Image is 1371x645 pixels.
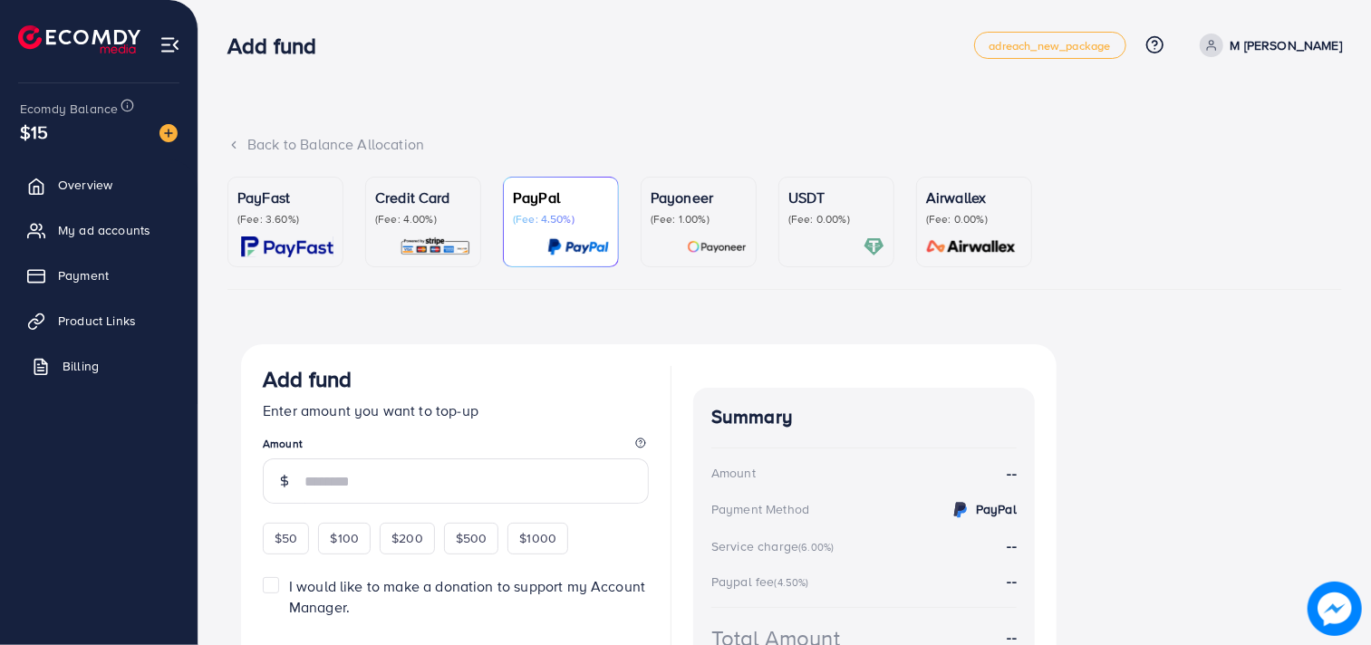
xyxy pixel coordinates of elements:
small: (6.00%) [798,540,834,554]
p: Payoneer [651,187,747,208]
img: card [547,236,609,257]
span: Billing [63,357,99,375]
p: (Fee: 4.00%) [375,212,471,226]
div: Back to Balance Allocation [227,134,1342,155]
img: card [241,236,333,257]
img: card [864,236,884,257]
div: Payment Method [711,500,809,518]
p: (Fee: 0.00%) [926,212,1022,226]
strong: -- [1008,463,1017,484]
a: M [PERSON_NAME] [1192,34,1342,57]
img: credit [950,499,971,521]
span: $1000 [519,529,556,547]
img: card [921,236,1022,257]
span: My ad accounts [58,221,150,239]
a: Payment [14,257,184,294]
h4: Summary [711,406,1017,428]
p: Enter amount you want to top-up [263,400,649,421]
img: logo [18,25,140,53]
legend: Amount [263,436,649,458]
h3: Add fund [263,366,352,392]
p: Credit Card [375,187,471,208]
p: PayFast [237,187,333,208]
p: (Fee: 0.00%) [788,212,884,226]
span: Overview [58,176,112,194]
span: $50 [275,529,297,547]
img: image [159,124,178,142]
strong: -- [1008,535,1017,555]
span: adreach_new_package [990,40,1111,52]
p: (Fee: 4.50%) [513,212,609,226]
span: $500 [456,529,488,547]
span: Product Links [58,312,136,330]
a: Product Links [14,303,184,339]
a: Overview [14,167,184,203]
span: $100 [330,529,359,547]
p: Airwallex [926,187,1022,208]
div: Paypal fee [711,573,815,591]
img: card [400,236,471,257]
a: My ad accounts [14,212,184,248]
h3: Add fund [227,33,331,59]
p: M [PERSON_NAME] [1231,34,1342,56]
a: Billing [14,348,184,384]
strong: PayPal [976,500,1017,518]
strong: -- [1008,571,1017,591]
img: card [687,236,747,257]
p: (Fee: 3.60%) [237,212,333,226]
img: image [1308,582,1362,636]
small: (4.50%) [775,575,809,590]
span: $200 [391,529,423,547]
img: menu [159,34,180,55]
p: USDT [788,187,884,208]
p: PayPal [513,187,609,208]
span: Ecomdy Balance [20,100,118,118]
div: Amount [711,464,756,482]
span: $15 [20,119,48,145]
a: adreach_new_package [974,32,1126,59]
span: Payment [58,266,109,284]
span: I would like to make a donation to support my Account Manager. [289,576,645,617]
div: Service charge [711,537,839,555]
p: (Fee: 1.00%) [651,212,747,226]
